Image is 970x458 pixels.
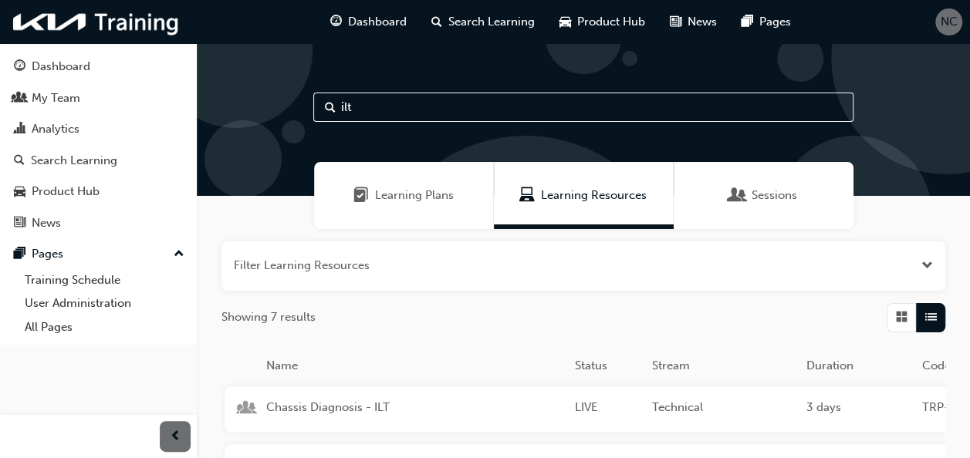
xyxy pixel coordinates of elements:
div: Search Learning [31,152,117,170]
span: Sessions [752,187,797,204]
span: Technical [652,399,794,416]
span: car-icon [559,12,571,32]
span: chart-icon [14,123,25,136]
img: kia-training [8,6,185,38]
span: Search Learning [448,13,535,31]
span: Learning Resources [519,187,535,204]
div: 3 days [800,399,916,419]
span: car-icon [14,185,25,199]
button: NC [935,8,962,35]
span: people-icon [14,92,25,106]
div: Duration [800,357,916,375]
a: Search Learning [6,146,191,175]
button: Pages [6,240,191,268]
a: search-iconSearch Learning [419,6,547,38]
a: Learning PlansLearning Plans [314,162,494,229]
span: Chassis Diagnosis - ILT [266,399,563,416]
input: Search... [313,93,853,122]
span: search-icon [14,154,25,168]
a: guage-iconDashboard [318,6,419,38]
a: Learning ResourcesLearning Resources [494,162,674,229]
a: User Administration [19,291,191,315]
span: Product Hub [577,13,645,31]
span: Learning Resources [541,187,647,204]
span: news-icon [670,12,681,32]
span: Search [325,99,336,116]
a: My Team [6,84,191,113]
div: News [32,214,61,232]
span: guage-icon [330,12,342,32]
span: guage-icon [14,60,25,74]
div: LIVE [569,399,646,419]
span: Showing 7 results [221,308,316,326]
span: up-icon [174,244,184,264]
div: Stream [646,357,800,375]
span: NC [941,13,958,31]
button: DashboardMy TeamAnalyticsSearch LearningProduct HubNews [6,49,191,240]
a: Training Schedule [19,268,191,292]
a: SessionsSessions [674,162,853,229]
div: Analytics [32,120,79,138]
span: Sessions [730,187,745,204]
span: Learning Plans [375,187,454,204]
a: Analytics [6,115,191,143]
span: List [925,308,937,326]
a: car-iconProduct Hub [547,6,657,38]
span: news-icon [14,217,25,231]
div: Pages [32,245,63,263]
a: news-iconNews [657,6,729,38]
div: Product Hub [32,183,100,200]
span: prev-icon [170,427,181,446]
span: pages-icon [742,12,753,32]
button: Open the filter [921,257,933,274]
a: News [6,209,191,237]
a: All Pages [19,315,191,339]
span: pages-icon [14,248,25,261]
span: Pages [759,13,791,31]
div: Status [569,357,646,375]
div: Name [260,357,569,375]
span: learningResourceType_INSTRUCTOR_LED-icon [240,401,254,418]
a: pages-iconPages [729,6,803,38]
span: search-icon [431,12,442,32]
div: Dashboard [32,58,90,76]
a: Dashboard [6,52,191,81]
span: Dashboard [348,13,407,31]
span: Grid [896,308,907,326]
span: Learning Plans [353,187,369,204]
div: My Team [32,89,80,107]
span: News [688,13,717,31]
a: Product Hub [6,177,191,206]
